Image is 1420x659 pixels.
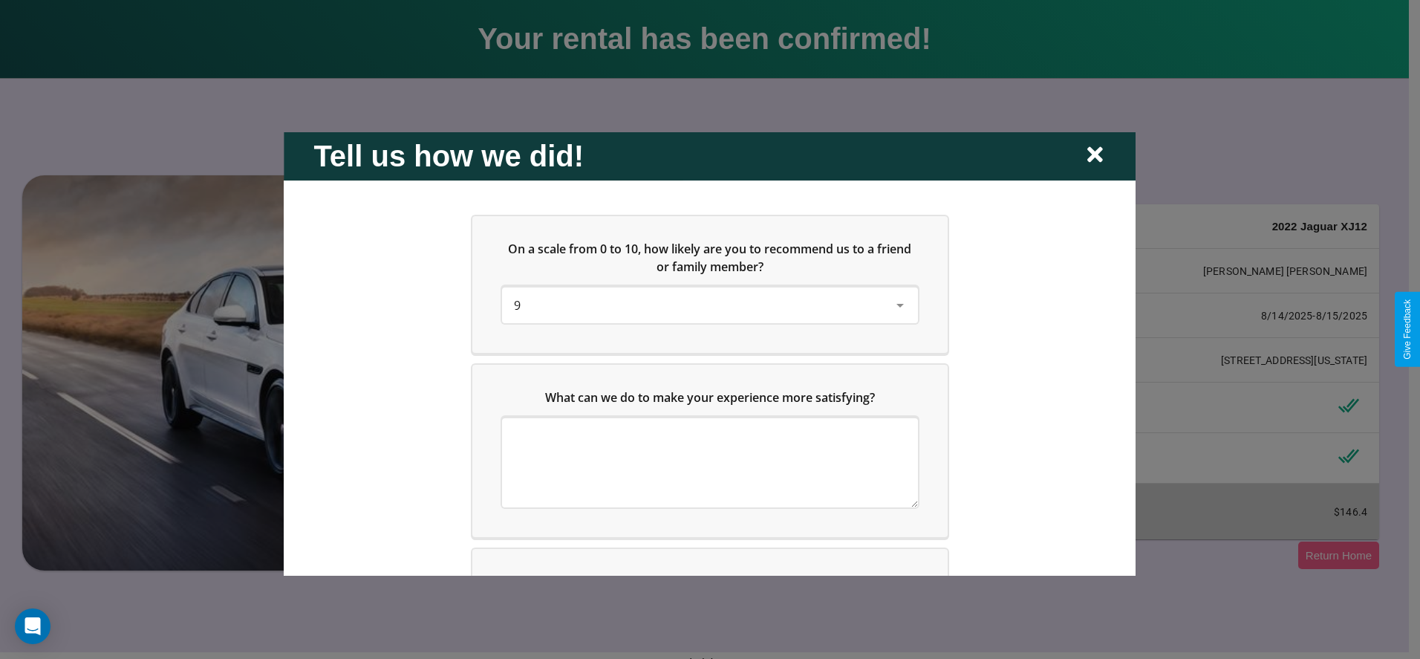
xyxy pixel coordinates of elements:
span: Which of the following features do you value the most in a vehicle? [517,573,893,589]
div: On a scale from 0 to 10, how likely are you to recommend us to a friend or family member? [472,215,948,352]
h2: Tell us how we did! [313,139,584,172]
div: On a scale from 0 to 10, how likely are you to recommend us to a friend or family member? [502,287,918,322]
h5: On a scale from 0 to 10, how likely are you to recommend us to a friend or family member? [502,239,918,275]
span: On a scale from 0 to 10, how likely are you to recommend us to a friend or family member? [509,240,915,274]
div: Open Intercom Messenger [15,608,51,644]
span: 9 [514,296,521,313]
div: Give Feedback [1402,299,1413,360]
span: What can we do to make your experience more satisfying? [545,389,875,405]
